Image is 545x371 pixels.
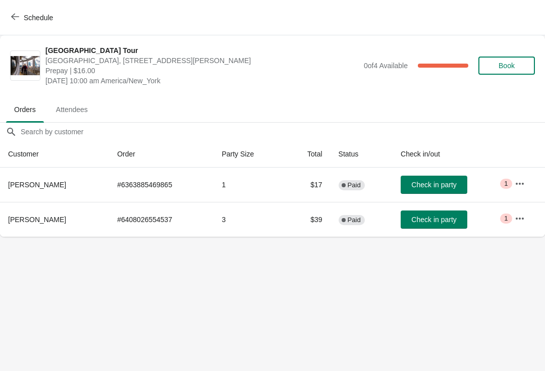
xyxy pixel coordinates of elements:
span: [GEOGRAPHIC_DATA] Tour [45,45,359,56]
span: [GEOGRAPHIC_DATA], [STREET_ADDRESS][PERSON_NAME] [45,56,359,66]
th: Status [331,141,393,168]
th: Check in/out [393,141,507,168]
th: Total [285,141,330,168]
span: [DATE] 10:00 am America/New_York [45,76,359,86]
span: Prepay | $16.00 [45,66,359,76]
button: Schedule [5,9,61,27]
button: Book [478,57,535,75]
span: 1 [504,215,508,223]
span: [PERSON_NAME] [8,216,66,224]
span: 1 [504,180,508,188]
button: Check in party [401,210,467,229]
span: Book [499,62,515,70]
span: 0 of 4 Available [364,62,408,70]
td: 1 [213,168,285,202]
input: Search by customer [20,123,545,141]
td: $17 [285,168,330,202]
img: City Hall Tower Tour [11,56,40,76]
th: Party Size [213,141,285,168]
span: Check in party [411,216,456,224]
span: [PERSON_NAME] [8,181,66,189]
span: Check in party [411,181,456,189]
button: Check in party [401,176,467,194]
td: # 6408026554537 [109,202,213,237]
span: Paid [348,181,361,189]
td: $39 [285,202,330,237]
th: Order [109,141,213,168]
span: Schedule [24,14,53,22]
span: Paid [348,216,361,224]
td: 3 [213,202,285,237]
td: # 6363885469865 [109,168,213,202]
span: Orders [6,100,44,119]
span: Attendees [48,100,96,119]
